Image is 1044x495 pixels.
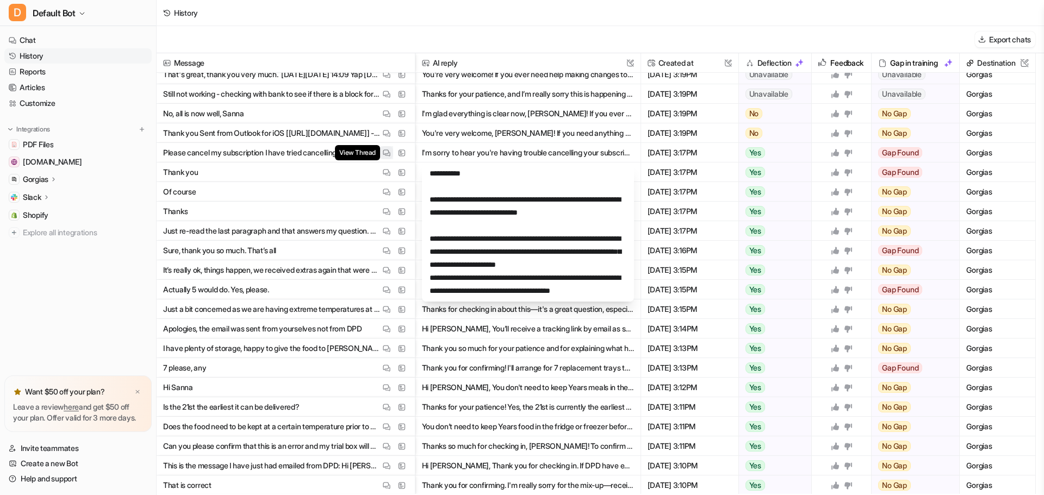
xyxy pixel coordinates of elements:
button: Hi [PERSON_NAME], You’ll receive a tracking link by email as soon as your trial box is shipped—th... [422,319,634,339]
span: No [745,108,763,119]
button: No Gap [872,436,952,456]
span: Gap Found [878,167,922,178]
button: Export chats [975,32,1035,47]
img: PDF Files [11,141,17,148]
span: Yes [745,323,765,334]
span: No Gap [878,382,911,393]
button: You don’t need to keep Years food in the fridge or freezer before opening. Thanks to the special ... [422,417,634,436]
span: Gorgias [964,358,1031,378]
span: Gorgias [964,456,1031,475]
button: You're very welcome, [PERSON_NAME]! If you need anything else or have any more questions, just le... [422,123,634,143]
span: Gap Found [878,245,922,256]
span: Yes [745,225,765,236]
span: PDF Files [23,139,53,150]
span: Unavailable [878,89,925,99]
button: No Gap [872,202,952,221]
span: Gorgias [964,378,1031,397]
span: [DATE] 3:16PM [645,241,734,260]
p: Still not working - checking with bank to see if there is a block for the amount of times payment... [163,84,380,104]
span: No Gap [878,304,911,315]
span: Yes [745,480,765,491]
p: Leave a review and get $50 off your plan. Offer valid for 3 more days. [13,402,143,423]
span: Gorgias [964,260,1031,280]
button: Gap Found [872,143,952,162]
span: Gorgias [964,123,1031,143]
p: That is correct [163,475,212,495]
span: Unavailable [745,89,792,99]
button: No Gap [872,417,952,436]
button: No Gap [872,397,952,417]
span: Created at [645,53,734,73]
button: Thanks so much for checking in, [PERSON_NAME]! To confirm the exact delivery date of your trial b... [422,436,634,456]
span: Yes [745,421,765,432]
button: No [739,123,806,143]
span: Gorgias [964,417,1031,436]
p: Slack [23,192,41,203]
img: x [134,389,141,396]
div: History [174,7,198,18]
button: Yes [739,280,806,299]
h2: Feedback [830,53,863,73]
span: No Gap [878,441,911,452]
span: AI reply [420,53,636,73]
span: [DATE] 3:11PM [645,397,734,417]
button: Thanks for checking in about this—it's a great question, especially with the current heat! You do... [422,299,634,319]
span: No Gap [878,343,911,354]
span: Gorgias [964,241,1031,260]
button: Yes [739,339,806,358]
span: Gorgias [964,162,1031,182]
button: No Gap [872,221,952,241]
button: Thank you so much for your patience and for explaining what happened. I'm really sorry for the mi... [422,339,634,358]
span: [DATE] 3:12PM [645,378,734,397]
p: Can you please confirm that this is an error and my trial box will arrive [DATE] ([DATE]) as arra... [163,436,380,456]
span: No Gap [878,225,911,236]
span: Yes [745,304,765,315]
span: [DATE] 3:19PM [645,123,734,143]
span: Yes [745,186,765,197]
span: Yes [745,245,765,256]
a: Help and support [4,471,152,486]
button: No Gap [872,104,952,123]
p: That's great, thank you very much. [DATE][DATE] 14:09 Yap [DOMAIN_NAME], <[EMAIL_ADDRESS][DOMAIN_... [163,65,380,84]
span: [DATE] 3:15PM [645,280,734,299]
button: No [739,104,806,123]
button: Yes [739,241,806,260]
span: Default Bot [33,5,76,21]
button: Yes [739,319,806,339]
span: Message [161,53,411,73]
button: Yes [739,162,806,182]
a: Explore all integrations [4,225,152,240]
button: View Thread [380,146,393,159]
span: Unavailable [878,69,925,80]
span: Yes [745,167,765,178]
a: Chat [4,33,152,48]
button: No Gap [872,319,952,339]
span: Yes [745,382,765,393]
button: Gap Found [872,280,952,299]
span: [DOMAIN_NAME] [23,156,82,167]
button: Thanks for your patience, and I’m really sorry this is happening every month—it’s understandably ... [422,84,634,104]
span: No Gap [878,421,911,432]
span: Yes [745,343,765,354]
span: Gorgias [964,397,1031,417]
img: help.years.com [11,159,17,165]
span: Yes [745,362,765,373]
img: star [13,387,22,396]
span: No Gap [878,460,911,471]
p: Thank you Sent from Outlook for iOS [[URL][DOMAIN_NAME]] ----------------------------------------... [163,123,380,143]
button: You're very welcome! If you ever need help making changes to [PERSON_NAME]'s meal plan or have an... [422,65,634,84]
span: No Gap [878,108,911,119]
span: Gap Found [878,147,922,158]
button: Yes [739,397,806,417]
button: No Gap [872,123,952,143]
p: Of course [163,182,196,202]
p: Sure, thank you so much. That’s all [163,241,276,260]
span: [DATE] 3:14PM [645,319,734,339]
h2: Deflection [757,53,792,73]
p: 7 please, any [163,358,206,378]
button: Yes [739,417,806,436]
span: Gorgias [964,65,1031,84]
p: This is the message I have just had emailed from DPD: Hi [PERSON_NAME], we simply wanted to let y... [163,456,380,475]
span: Explore all integrations [23,224,147,241]
span: [DATE] 3:19PM [645,104,734,123]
